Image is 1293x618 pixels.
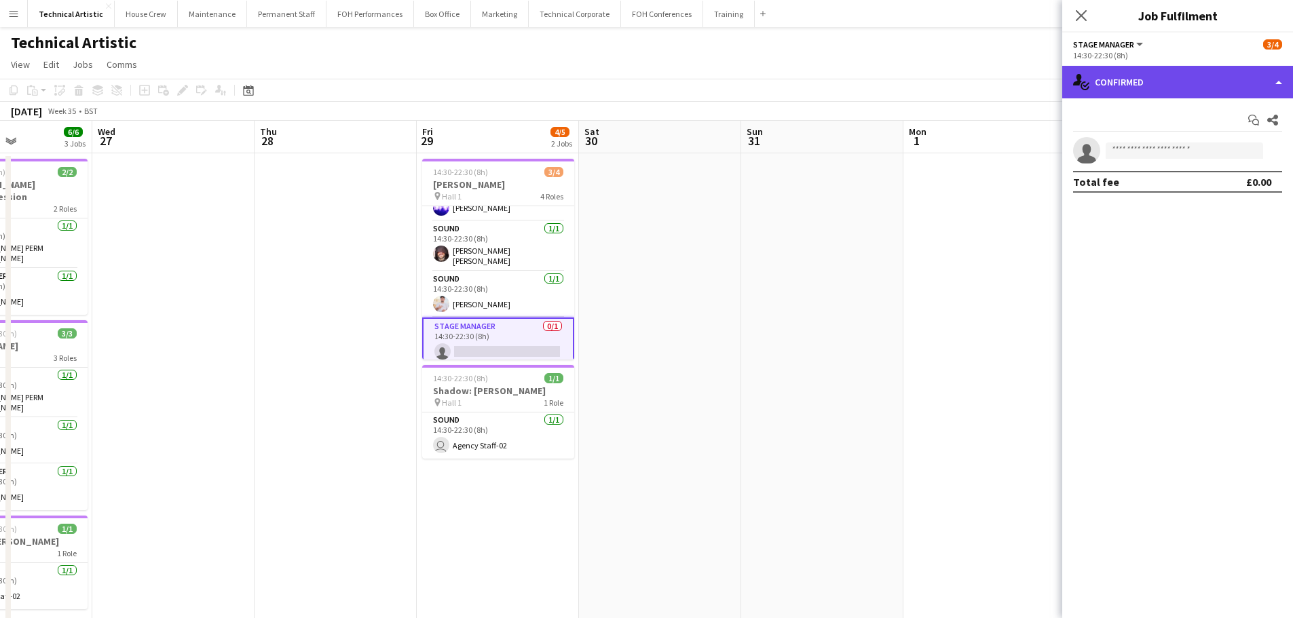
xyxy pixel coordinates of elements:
[422,221,574,271] app-card-role: Sound1/114:30-22:30 (8h)[PERSON_NAME] [PERSON_NAME]
[703,1,755,27] button: Training
[64,138,86,149] div: 3 Jobs
[621,1,703,27] button: FOH Conferences
[58,524,77,534] span: 1/1
[544,398,563,408] span: 1 Role
[107,58,137,71] span: Comms
[442,191,462,201] span: Hall 1
[442,398,462,408] span: Hall 1
[422,412,574,459] app-card-role: Sound1/114:30-22:30 (8h) Agency Staff-02
[1073,175,1119,189] div: Total fee
[422,385,574,397] h3: Shadow: [PERSON_NAME]
[1073,39,1145,50] button: Stage Manager
[544,373,563,383] span: 1/1
[747,125,763,138] span: Sun
[28,1,115,27] button: Technical Artistic
[471,1,529,27] button: Marketing
[1073,50,1282,60] div: 14:30-22:30 (8h)
[178,1,247,27] button: Maintenance
[84,106,98,116] div: BST
[58,328,77,339] span: 3/3
[247,1,326,27] button: Permanent Staff
[422,125,433,138] span: Fri
[422,159,574,360] app-job-card: 14:30-22:30 (8h)3/4[PERSON_NAME] Hall 14 RolesLX1/114:30-22:30 (8h)[PERSON_NAME]Sound1/114:30-22:...
[551,138,572,149] div: 2 Jobs
[422,365,574,459] app-job-card: 14:30-22:30 (8h)1/1Shadow: [PERSON_NAME] Hall 11 RoleSound1/114:30-22:30 (8h) Agency Staff-02
[907,133,926,149] span: 1
[582,133,599,149] span: 30
[1062,7,1293,24] h3: Job Fulfilment
[326,1,414,27] button: FOH Performances
[745,133,763,149] span: 31
[11,104,42,118] div: [DATE]
[584,125,599,138] span: Sat
[98,125,115,138] span: Wed
[54,353,77,363] span: 3 Roles
[96,133,115,149] span: 27
[433,167,488,177] span: 14:30-22:30 (8h)
[433,373,488,383] span: 14:30-22:30 (8h)
[422,317,574,366] app-card-role: Stage Manager0/114:30-22:30 (8h)
[57,548,77,558] span: 1 Role
[420,133,433,149] span: 29
[1062,66,1293,98] div: Confirmed
[909,125,926,138] span: Mon
[258,133,277,149] span: 28
[11,33,136,53] h1: Technical Artistic
[540,191,563,201] span: 4 Roles
[38,56,64,73] a: Edit
[45,106,79,116] span: Week 35
[67,56,98,73] a: Jobs
[529,1,621,27] button: Technical Corporate
[64,127,83,137] span: 6/6
[115,1,178,27] button: House Crew
[5,56,35,73] a: View
[422,271,574,317] app-card-role: Sound1/114:30-22:30 (8h)[PERSON_NAME]
[54,204,77,214] span: 2 Roles
[58,167,77,177] span: 2/2
[260,125,277,138] span: Thu
[1246,175,1271,189] div: £0.00
[1263,39,1282,50] span: 3/4
[414,1,471,27] button: Box Office
[422,178,574,191] h3: [PERSON_NAME]
[544,167,563,177] span: 3/4
[73,58,93,71] span: Jobs
[101,56,143,73] a: Comms
[11,58,30,71] span: View
[1073,39,1134,50] span: Stage Manager
[43,58,59,71] span: Edit
[550,127,569,137] span: 4/5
